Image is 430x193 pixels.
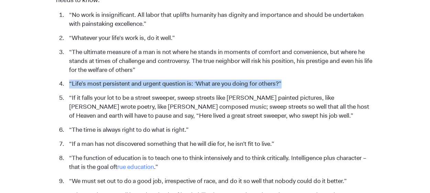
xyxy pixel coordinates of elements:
li: “No work is insignificant. All labor that uplifts humanity has dignity and importance and should ... [66,11,374,29]
li: “If it falls your lot to be a street sweeper, sweep streets like [PERSON_NAME] painted pictures, ... [66,94,374,120]
li: “If a man has not discovered something that he will die for, he isn’t fit to live.” [66,140,374,149]
li: “The time is always right to do what is right.” [66,126,374,135]
li: “We must set out to do a good job, irrespective of race, and do it so well that nobody could do i... [66,177,374,186]
li: “The function of education is to teach one to think intensively and to think critically. Intellig... [66,154,374,172]
a: true education [117,163,154,171]
li: “Life’s most persistent and urgent question is: ‘What are you doing for others?” [66,79,374,88]
li: “The ultimate measure of a man is not where he stands in moments of comfort and convenience, but ... [66,48,374,75]
li: “Whatever your life’s work is, do it well.” [66,34,374,43]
